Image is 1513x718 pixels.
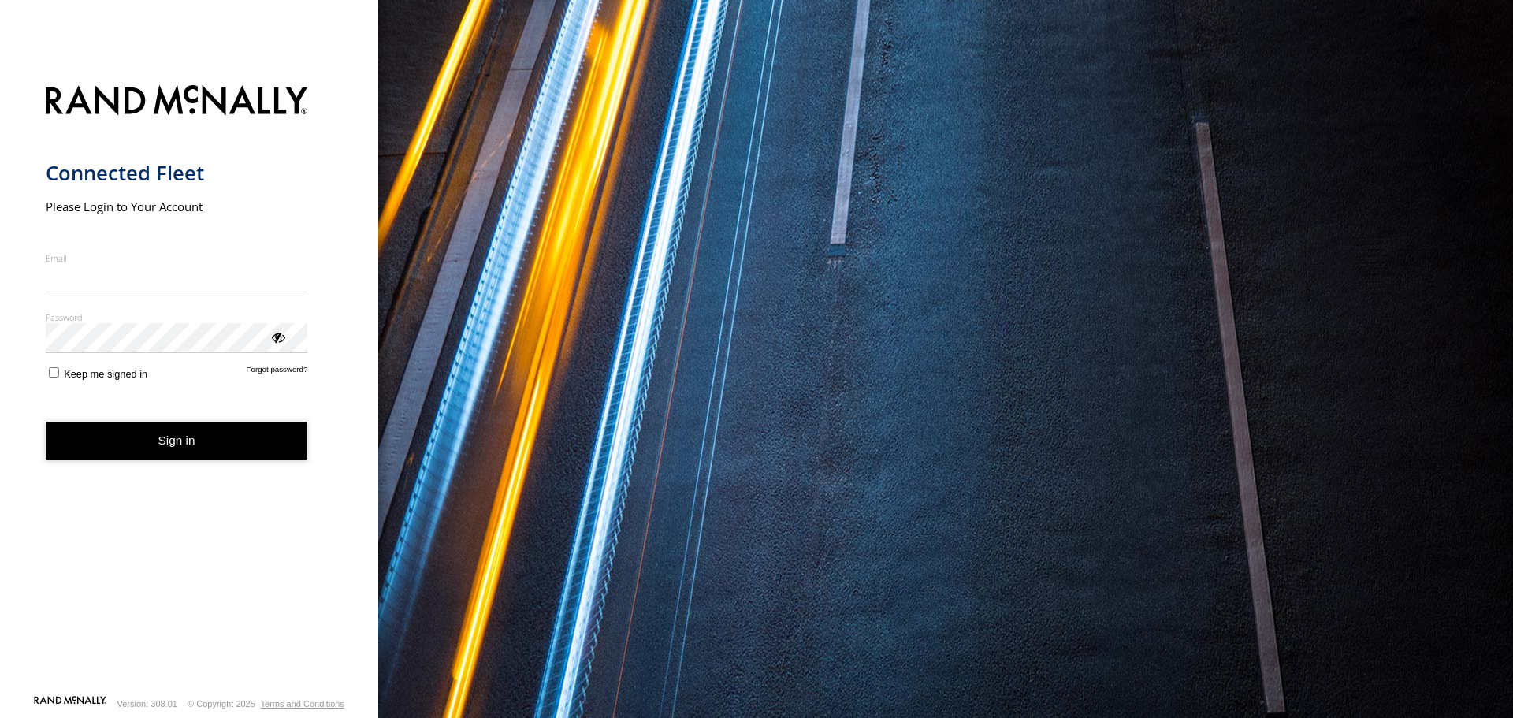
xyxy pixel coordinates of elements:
a: Forgot password? [247,365,308,380]
h1: Connected Fleet [46,160,308,186]
a: Visit our Website [34,696,106,712]
input: Keep me signed in [49,367,59,378]
div: ViewPassword [270,329,285,344]
img: Rand McNally [46,82,308,122]
div: Version: 308.01 [117,699,177,709]
label: Password [46,311,308,323]
span: Keep me signed in [64,368,147,380]
h2: Please Login to Your Account [46,199,308,214]
button: Sign in [46,422,308,460]
label: Email [46,252,308,264]
a: Terms and Conditions [261,699,344,709]
form: main [46,76,333,694]
div: © Copyright 2025 - [188,699,344,709]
